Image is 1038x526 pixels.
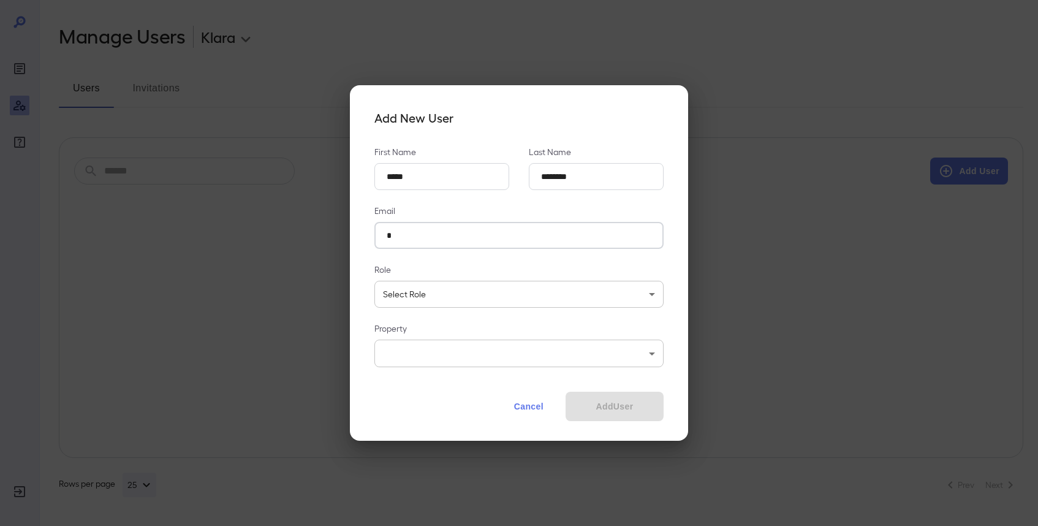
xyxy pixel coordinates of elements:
div: Select Role [374,281,664,308]
p: Last Name [529,146,664,158]
h4: Add New User [374,110,664,126]
button: Cancel [502,392,556,421]
p: Property [374,322,664,335]
p: Role [374,264,664,276]
p: Email [374,205,664,217]
p: First Name [374,146,509,158]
